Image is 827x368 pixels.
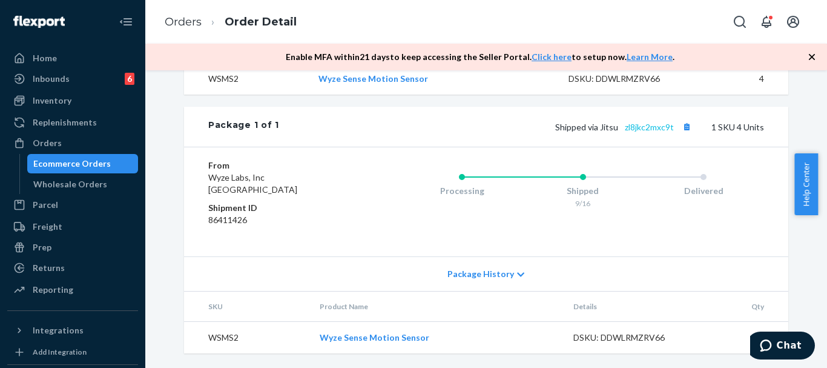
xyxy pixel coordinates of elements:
div: Reporting [33,284,73,296]
div: DSKU: DDWLRMZRV66 [573,332,687,344]
a: Freight [7,217,138,236]
th: Qty [697,292,788,322]
button: Open account menu [781,10,805,34]
p: Enable MFA within 21 days to keep accessing the Seller Portal. to setup now. . [286,51,674,63]
a: Inventory [7,91,138,110]
div: Inventory [33,95,71,107]
button: Close Navigation [114,10,138,34]
td: 4 [692,63,788,95]
dt: From [208,159,353,172]
img: Flexport logo [13,16,65,28]
a: Wyze Sense Motion Sensor [320,332,429,343]
div: DSKU: DDWLRMZRV66 [568,73,682,85]
div: 6 [125,73,134,85]
div: Orders [33,137,62,149]
button: Help Center [794,153,818,215]
td: 4 [697,322,788,354]
a: Prep [7,238,138,257]
div: Home [33,52,57,64]
a: Ecommerce Orders [27,154,139,173]
a: Add Integration [7,345,138,360]
button: Open Search Box [728,10,752,34]
th: Details [564,292,697,322]
div: Prep [33,241,51,253]
a: Wholesale Orders [27,175,139,194]
div: Ecommerce Orders [33,158,111,170]
div: Package 1 of 1 [208,119,279,135]
div: Shipped [522,185,644,197]
a: Order Detail [225,15,297,28]
button: Copy tracking number [679,119,694,135]
div: Returns [33,262,65,274]
a: zl8jkc2mxc9t [625,122,674,132]
div: Inbounds [33,73,70,85]
a: Wyze Sense Motion Sensor [318,73,428,84]
dd: 86411426 [208,214,353,226]
a: Orders [165,15,202,28]
div: Delivered [643,185,764,197]
a: Click here [532,52,572,62]
span: Shipped via Jitsu [555,122,694,132]
span: Package History [447,268,514,280]
button: Integrations [7,321,138,340]
button: Open notifications [754,10,779,34]
a: Parcel [7,195,138,215]
div: Parcel [33,199,58,211]
div: Processing [401,185,522,197]
td: WSMS2 [184,322,310,354]
a: Orders [7,133,138,153]
div: Wholesale Orders [33,178,107,190]
a: Inbounds6 [7,69,138,89]
a: Home [7,49,138,68]
div: 1 SKU 4 Units [279,119,764,135]
div: Freight [33,221,62,233]
a: Learn More [627,52,673,62]
a: Returns [7,258,138,278]
div: Replenishments [33,116,97,129]
span: Wyze Labs, Inc [GEOGRAPHIC_DATA] [208,172,297,195]
a: Replenishments [7,113,138,132]
a: Reporting [7,280,138,299]
div: Integrations [33,324,84,336]
ol: breadcrumbs [155,4,306,40]
div: 9/16 [522,198,644,209]
iframe: Opens a widget where you can chat to one of our agents [750,332,815,362]
th: Product Name [310,292,564,322]
div: Add Integration [33,347,87,357]
th: SKU [184,292,310,322]
dt: Shipment ID [208,202,353,214]
td: WSMS2 [184,63,309,95]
